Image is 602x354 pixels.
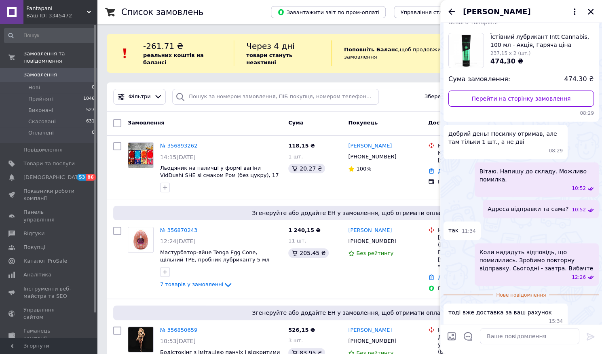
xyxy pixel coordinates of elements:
[23,271,51,278] span: Аналітика
[438,227,518,234] div: Нова Пошта
[128,143,153,168] img: Фото товару
[26,5,87,12] span: Pantapani
[26,12,97,19] div: Ваш ID: 3345472
[438,234,518,271] div: [GEOGRAPHIC_DATA] ([GEOGRAPHIC_DATA].), Поштомат №36046: вул. [STREET_ADDRESS], ТЦ "Плазма"
[438,142,518,150] div: Нова Пошта
[348,227,392,234] a: [PERSON_NAME]
[332,40,507,66] div: , щоб продовжити отримувати замовлення
[160,154,196,160] span: 14:15[DATE]
[463,6,579,17] button: [PERSON_NAME]
[119,47,131,59] img: :exclamation:
[160,227,197,233] a: № 356870243
[4,28,95,43] input: Пошук
[23,257,67,265] span: Каталог ProSale
[128,227,153,252] img: Фото товару
[448,91,594,107] a: Перейти на сторінку замовлення
[116,209,583,217] span: Згенеруйте або додайте ЕН у замовлення, щоб отримати оплату
[348,142,392,150] a: [PERSON_NAME]
[128,227,154,253] a: Фото товару
[143,41,183,51] span: -261.71 ₴
[493,292,549,299] span: Нове повідомлення
[121,7,203,17] h1: Список замовлень
[288,248,329,258] div: 205.45 ₴
[160,165,279,186] span: Льодяник на паличці у формі вагіни VidDushi SHE зі смаком Ром (без цукру), 17 гр
[348,327,392,334] a: [PERSON_NAME]
[438,178,518,185] div: Післяплата
[23,230,44,237] span: Відгуки
[448,226,458,235] span: так
[23,285,75,300] span: Інструменти веб-майстра та SEO
[288,227,320,233] span: 1 240,15 ₴
[479,167,594,183] span: Вітаю. Напишу до складу. Можливо помилка.
[28,95,53,103] span: Прийняті
[438,285,518,292] div: Пром-оплата
[128,142,154,168] a: Фото товару
[564,75,594,84] span: 474.30 ₴
[394,6,469,18] button: Управління статусами
[288,238,306,244] span: 11 шт.
[23,188,75,202] span: Показники роботи компанії
[572,274,586,281] span: 12:26 12.08.2025
[356,250,393,256] span: Без рейтингу
[129,93,151,101] span: Фільтри
[28,84,40,91] span: Нові
[128,327,154,352] a: Фото товару
[549,147,563,154] span: 08:29 12.08.2025
[116,309,583,317] span: Згенеруйте або додайте ЕН у замовлення, щоб отримати оплату
[447,7,456,17] button: Назад
[23,306,75,321] span: Управління сайтом
[449,33,484,68] img: 6036410943_w1000_h1000_yistivnij-lubrikant-intt.jpg
[23,244,45,251] span: Покупці
[92,129,95,137] span: 0
[572,185,586,192] span: 10:52 12.08.2025
[438,327,518,334] div: Нова Пошта
[463,331,473,341] button: Відкрити шаблони відповідей
[77,174,86,181] span: 53
[448,308,552,316] span: тоді вже доставка за ваш рахунок
[23,50,97,65] span: Замовлення та повідомлення
[23,160,75,167] span: Товари та послуги
[160,281,233,287] a: 7 товарів у замовленні
[172,89,379,105] input: Пошук за номером замовлення, ПІБ покупця, номером телефону, Email, номером накладної
[143,52,204,65] b: реальних коштів на балансі
[83,95,95,103] span: 1046
[23,327,75,342] span: Гаманець компанії
[277,8,379,16] span: Завантажити звіт по пром-оплаті
[160,249,273,270] a: Мастурбатор-яйце Tenga Egg Cone, щільний TPE, пробник лубриканту 5 мл - Акція, Гаряча ціна
[28,107,53,114] span: Виконані
[428,120,488,126] span: Доставка та оплата
[490,57,523,65] span: 474,30 ₴
[160,338,196,344] span: 10:53[DATE]
[128,327,153,352] img: Фото товару
[549,318,563,325] span: 15:34 12.08.2025
[288,327,315,333] span: 526,15 ₴
[490,33,594,49] span: Їстівний лубрикант Intt Cannabis, 100 мл - Акція, Гаряча ціна
[160,327,197,333] a: № 356850659
[356,166,371,172] span: 100%
[572,206,586,213] span: 10:52 12.08.2025
[288,154,303,160] span: 1 шт.
[438,150,518,164] div: Канев, №1: ул. [STREET_ADDRESS]
[288,120,303,126] span: Cума
[28,129,54,137] span: Оплачені
[448,130,563,146] span: Добрий день! Посилку отримав, але там тільки 1 шт., а не дві
[348,120,378,126] span: Покупець
[438,274,467,280] a: Додати ЕН
[128,120,164,126] span: Замовлення
[488,205,568,213] span: Адреса відправки та сама?
[86,107,95,114] span: 527
[346,152,398,162] div: [PHONE_NUMBER]
[160,143,197,149] a: № 356893262
[23,174,83,181] span: [DEMOGRAPHIC_DATA]
[160,281,223,287] span: 7 товарів у замовленні
[160,238,196,244] span: 12:24[DATE]
[288,164,325,173] div: 20.27 ₴
[288,143,315,149] span: 118,15 ₴
[271,6,386,18] button: Завантажити звіт по пром-оплаті
[23,209,75,223] span: Панель управління
[23,146,63,154] span: Повідомлення
[490,51,530,56] span: 237,15 x 2 (шт.)
[246,52,292,65] b: товари стануть неактивні
[463,6,530,17] span: [PERSON_NAME]
[479,248,594,272] span: Коли нададуть відповідь, що помилились. Зробимо повторну відправку. Сьогодні - завтра. Вибачте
